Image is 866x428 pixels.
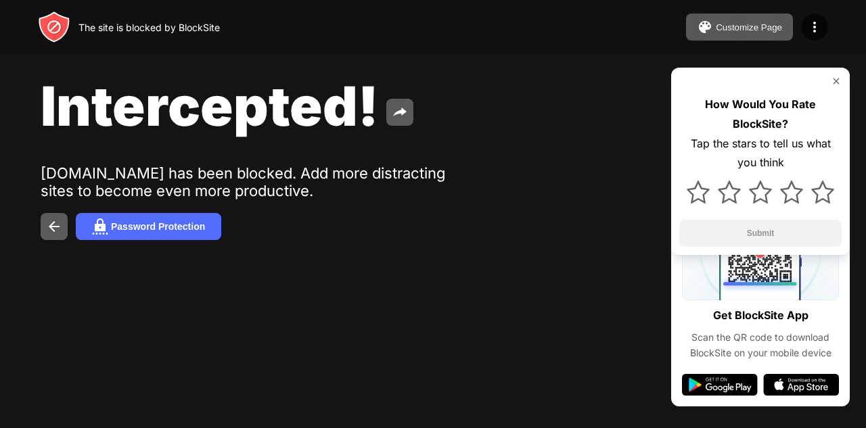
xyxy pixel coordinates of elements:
[682,330,839,360] div: Scan the QR code to download BlockSite on your mobile device
[41,73,378,139] span: Intercepted!
[718,181,741,204] img: star.svg
[679,220,842,247] button: Submit
[78,22,220,33] div: The site is blocked by BlockSite
[679,134,842,173] div: Tap the stars to tell us what you think
[763,374,839,396] img: app-store.svg
[392,104,408,120] img: share.svg
[806,19,823,35] img: menu-icon.svg
[811,181,834,204] img: star.svg
[697,19,713,35] img: pallet.svg
[749,181,772,204] img: star.svg
[686,14,793,41] button: Customize Page
[92,218,108,235] img: password.svg
[713,306,808,325] div: Get BlockSite App
[780,181,803,204] img: star.svg
[111,221,205,232] div: Password Protection
[41,164,459,199] div: [DOMAIN_NAME] has been blocked. Add more distracting sites to become even more productive.
[682,374,758,396] img: google-play.svg
[76,213,221,240] button: Password Protection
[687,181,710,204] img: star.svg
[679,95,842,134] div: How Would You Rate BlockSite?
[46,218,62,235] img: back.svg
[716,22,782,32] div: Customize Page
[38,11,70,43] img: header-logo.svg
[831,76,842,87] img: rate-us-close.svg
